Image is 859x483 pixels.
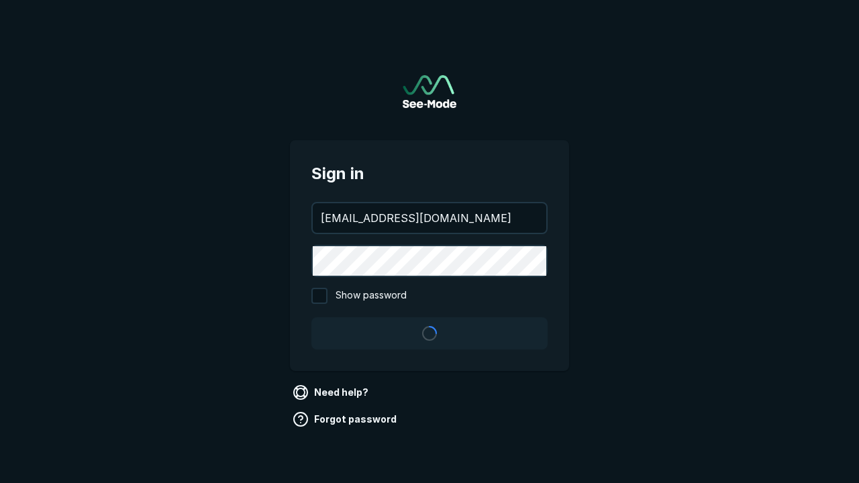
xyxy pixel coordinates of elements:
a: Need help? [290,382,374,403]
a: Go to sign in [403,75,456,108]
span: Show password [336,288,407,304]
input: your@email.com [313,203,546,233]
img: See-Mode Logo [403,75,456,108]
a: Forgot password [290,409,402,430]
span: Sign in [311,162,548,186]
